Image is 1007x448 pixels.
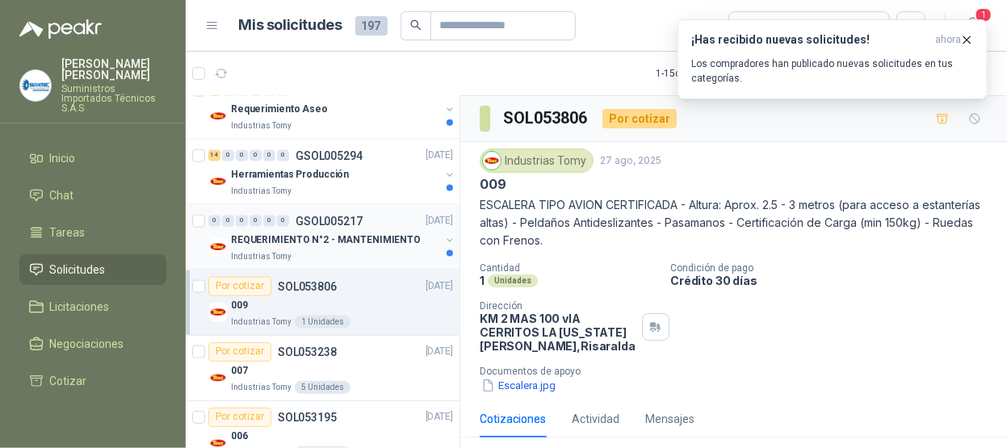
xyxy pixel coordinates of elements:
[691,33,929,47] h3: ¡Has recibido nuevas solicitudes!
[295,316,350,329] div: 1 Unidades
[50,149,76,167] span: Inicio
[480,377,557,394] button: Escalera.jpg
[670,274,1001,287] p: Crédito 30 días
[426,344,453,359] p: [DATE]
[231,250,292,263] p: Industrias Tomy
[480,262,657,274] p: Cantidad
[739,17,773,35] div: Todas
[231,232,421,248] p: REQUERIMIENTO N°2 - MANTENIMIENTO
[678,19,988,99] button: ¡Has recibido nuevas solicitudes!ahora Los compradores han publicado nuevas solicitudes en tus ca...
[410,19,422,31] span: search
[19,143,166,174] a: Inicio
[572,410,619,428] div: Actividad
[488,274,538,287] div: Unidades
[935,33,961,47] span: ahora
[231,429,248,444] p: 006
[186,270,459,336] a: Por cotizarSOL053806[DATE] Company Logo009Industrias Tomy1 Unidades
[19,180,166,211] a: Chat
[295,381,350,394] div: 5 Unidades
[480,312,636,353] p: KM 2 MAS 100 vIA CERRITOS LA [US_STATE] [PERSON_NAME] , Risaralda
[236,216,248,227] div: 0
[61,84,166,113] p: Suministros Importados Técnicos S.A.S
[208,237,228,257] img: Company Logo
[50,298,110,316] span: Licitaciones
[602,109,677,128] div: Por cotizar
[483,152,501,170] img: Company Logo
[222,216,234,227] div: 0
[250,216,262,227] div: 0
[50,335,124,353] span: Negociaciones
[480,274,485,287] p: 1
[480,149,594,173] div: Industrias Tomy
[61,58,166,81] p: [PERSON_NAME] [PERSON_NAME]
[277,216,289,227] div: 0
[19,217,166,248] a: Tareas
[480,410,546,428] div: Cotizaciones
[19,366,166,396] a: Cotizar
[503,106,590,131] h3: SOL053806
[296,85,363,96] p: GSOL005303
[656,61,749,86] div: 1 - 15 de 15
[426,409,453,425] p: [DATE]
[208,277,271,296] div: Por cotizar
[645,410,694,428] div: Mensajes
[50,186,74,204] span: Chat
[231,381,292,394] p: Industrias Tomy
[426,278,453,294] p: [DATE]
[278,412,337,423] p: SOL053195
[231,298,248,313] p: 009
[600,153,661,169] p: 27 ago, 2025
[959,11,988,40] button: 1
[231,185,292,198] p: Industrias Tomy
[208,150,220,161] div: 14
[975,7,992,23] span: 1
[263,150,275,161] div: 0
[231,316,292,329] p: Industrias Tomy
[20,70,51,101] img: Company Logo
[19,329,166,359] a: Negociaciones
[19,291,166,322] a: Licitaciones
[426,213,453,228] p: [DATE]
[480,300,636,312] p: Dirección
[250,150,262,161] div: 0
[222,150,234,161] div: 0
[208,146,456,198] a: 14 0 0 0 0 0 GSOL005294[DATE] Company LogoHerramientas ProducciónIndustrias Tomy
[670,262,1001,274] p: Condición de pago
[50,261,106,278] span: Solicitudes
[231,119,292,132] p: Industrias Tomy
[426,148,453,163] p: [DATE]
[278,281,337,292] p: SOL053806
[231,167,349,182] p: Herramientas Producción
[208,107,228,126] img: Company Logo
[50,224,86,241] span: Tareas
[263,216,275,227] div: 0
[208,368,228,387] img: Company Logo
[208,216,220,227] div: 0
[208,172,228,191] img: Company Logo
[691,57,974,86] p: Los compradores han publicado nuevas solicitudes en tus categorías.
[296,150,363,161] p: GSOL005294
[208,81,456,132] a: 2 0 0 0 0 0 GSOL005303[DATE] Company LogoRequerimiento AseoIndustrias Tomy
[186,336,459,401] a: Por cotizarSOL053238[DATE] Company Logo007Industrias Tomy5 Unidades
[19,19,102,39] img: Logo peakr
[239,14,342,37] h1: Mis solicitudes
[355,16,388,36] span: 197
[480,176,506,193] p: 009
[277,150,289,161] div: 0
[231,102,328,117] p: Requerimiento Aseo
[208,211,456,263] a: 0 0 0 0 0 0 GSOL005217[DATE] Company LogoREQUERIMIENTO N°2 - MANTENIMIENTOIndustrias Tomy
[208,303,228,322] img: Company Logo
[208,408,271,427] div: Por cotizar
[208,342,271,362] div: Por cotizar
[296,216,363,227] p: GSOL005217
[50,372,87,390] span: Cotizar
[480,366,1001,377] p: Documentos de apoyo
[480,196,988,249] p: ESCALERA TIPO AVION CERTIFICADA - Altura: Aprox. 2.5 - 3 metros (para acceso a estanterías altas)...
[236,150,248,161] div: 0
[278,346,337,358] p: SOL053238
[19,254,166,285] a: Solicitudes
[231,363,248,379] p: 007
